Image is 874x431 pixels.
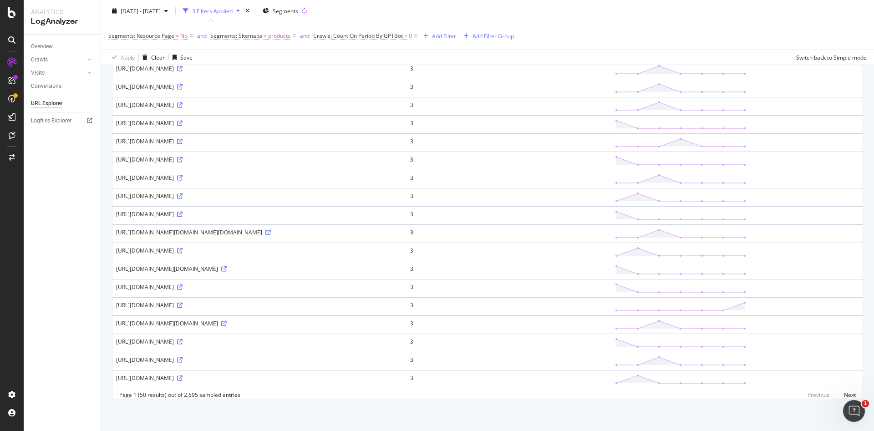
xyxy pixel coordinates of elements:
span: Segments: Sitemaps [210,32,262,40]
a: Visits [31,68,85,78]
div: [URL][DOMAIN_NAME] [116,247,403,254]
td: 3 [407,297,611,315]
span: = [264,32,267,40]
div: [URL][DOMAIN_NAME] [116,210,403,218]
span: products [268,30,290,42]
a: Logfiles Explorer [31,116,94,126]
div: [URL][DOMAIN_NAME] [116,83,403,91]
button: Save [169,50,193,65]
iframe: Intercom live chat [843,400,865,422]
a: Crawls [31,55,85,65]
div: Apply [121,53,135,61]
div: [URL][DOMAIN_NAME] [116,101,403,109]
div: URL Explorer [31,99,62,108]
a: Overview [31,42,94,51]
div: Add Filter Group [473,32,514,40]
a: URL Explorer [31,99,94,108]
td: 3 [407,315,611,334]
td: 3 [407,188,611,206]
div: LogAnalyzer [31,16,93,27]
div: [URL][DOMAIN_NAME][DOMAIN_NAME][DOMAIN_NAME] [116,228,403,236]
td: 3 [407,152,611,170]
td: 3 [407,206,611,224]
button: [DATE] - [DATE] [108,4,172,18]
button: Add Filter Group [460,30,514,41]
td: 3 [407,279,611,297]
div: [URL][DOMAIN_NAME] [116,374,403,382]
td: 3 [407,370,611,388]
button: Switch back to Simple mode [793,50,867,65]
div: 3 Filters Applied [192,7,233,15]
div: and [300,32,310,40]
div: [URL][DOMAIN_NAME] [116,137,403,145]
td: 3 [407,79,611,97]
div: Analytics [31,7,93,16]
div: [URL][DOMAIN_NAME][DOMAIN_NAME] [116,265,403,273]
div: Switch back to Simple mode [796,53,867,61]
span: > [404,32,407,40]
td: 3 [407,261,611,279]
div: Clear [151,53,165,61]
div: [URL][DOMAIN_NAME] [116,338,403,345]
div: [URL][DOMAIN_NAME][DOMAIN_NAME] [116,319,403,327]
div: [URL][DOMAIN_NAME] [116,156,403,163]
td: 3 [407,97,611,115]
div: Crawls [31,55,48,65]
div: Page 1 (50 results) out of 2,695 sampled entries [119,391,240,399]
div: [URL][DOMAIN_NAME] [116,174,403,182]
div: [URL][DOMAIN_NAME] [116,356,403,364]
span: Crawls: Count On Period By GPTBot [313,32,403,40]
a: Next [837,388,856,401]
a: Conversions [31,81,94,91]
span: [DATE] - [DATE] [121,7,161,15]
button: Clear [139,50,165,65]
div: [URL][DOMAIN_NAME] [116,119,403,127]
div: times [244,6,251,15]
div: [URL][DOMAIN_NAME] [116,65,403,72]
div: Logfiles Explorer [31,116,71,126]
button: Apply [108,50,135,65]
div: Overview [31,42,53,51]
button: 3 Filters Applied [179,4,244,18]
td: 3 [407,334,611,352]
span: No [180,30,188,42]
td: 3 [407,224,611,243]
td: 3 [407,61,611,79]
td: 3 [407,243,611,261]
td: 3 [407,133,611,152]
div: and [197,32,207,40]
div: [URL][DOMAIN_NAME] [116,283,403,291]
span: Segments: Resource Page [108,32,174,40]
button: and [300,31,310,40]
td: 3 [407,115,611,133]
div: Conversions [31,81,61,91]
span: 0 [409,30,412,42]
span: Segments [273,7,298,15]
div: Visits [31,68,45,78]
div: [URL][DOMAIN_NAME] [116,192,403,200]
span: 1 [862,400,869,407]
button: Add Filter [420,30,456,41]
td: 3 [407,352,611,370]
span: = [176,32,179,40]
div: Save [180,53,193,61]
button: and [197,31,207,40]
div: [URL][DOMAIN_NAME] [116,301,403,309]
button: Segments [259,4,302,18]
div: Add Filter [432,32,456,40]
td: 3 [407,170,611,188]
